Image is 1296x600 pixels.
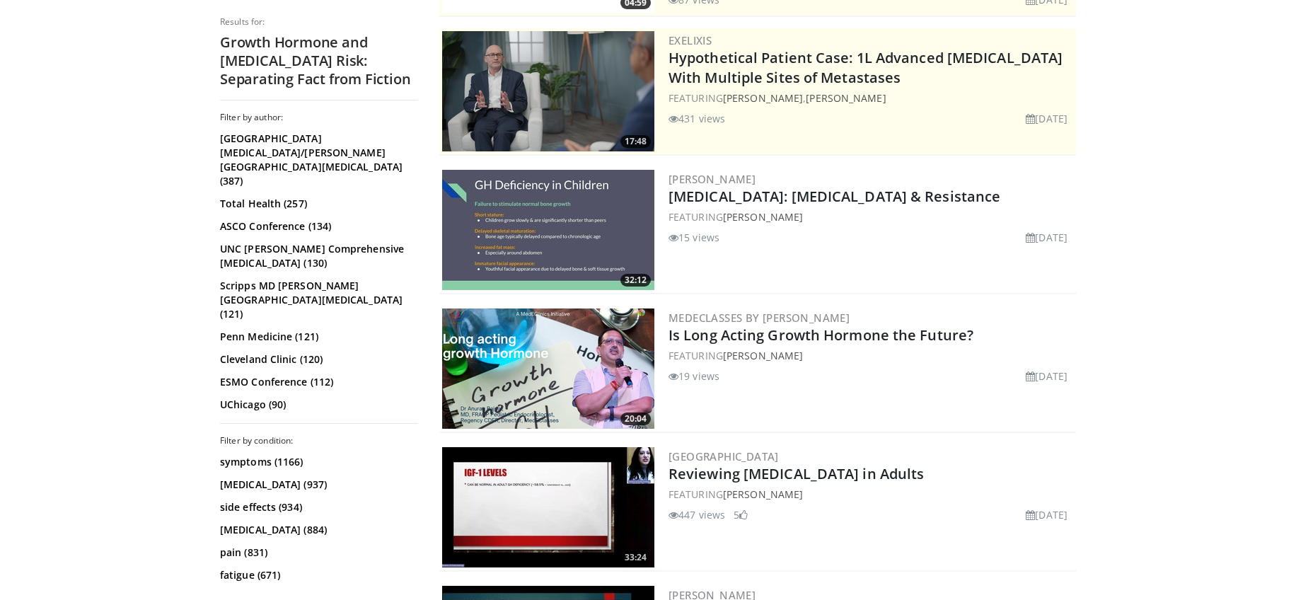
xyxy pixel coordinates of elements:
h3: Filter by condition: [220,435,418,446]
li: 15 views [669,230,719,245]
a: [GEOGRAPHIC_DATA][MEDICAL_DATA]/[PERSON_NAME][GEOGRAPHIC_DATA][MEDICAL_DATA] (387) [220,132,415,188]
a: 20:04 [442,308,654,429]
a: fatigue (671) [220,568,415,582]
a: Cleveland Clinic (120) [220,352,415,367]
img: 1bbac6e3-e1f6-43f3-ba10-494c8b8104ce.300x170_q85_crop-smart_upscale.jpg [442,447,654,567]
li: [DATE] [1026,369,1068,383]
img: 824f0d94-c18c-46f2-b961-d0434e6a26d6.300x170_q85_crop-smart_upscale.jpg [442,170,654,290]
a: ASCO Conference (134) [220,219,415,233]
a: pain (831) [220,546,415,560]
a: Reviewing [MEDICAL_DATA] in Adults [669,464,924,483]
a: UChicago (90) [220,398,415,412]
p: Results for: [220,16,418,28]
li: [DATE] [1026,230,1068,245]
a: [MEDICAL_DATA] (884) [220,523,415,537]
span: 33:24 [620,551,651,564]
div: FEATURING [669,487,1073,502]
li: 19 views [669,369,719,383]
a: 17:48 [442,31,654,151]
img: ca984f3a-56d4-4ce9-8cfc-d5343ada6b13.png.300x170_q85_crop-smart_upscale.png [442,308,654,429]
a: [PERSON_NAME] [806,91,886,105]
div: FEATURING [669,209,1073,224]
a: Total Health (257) [220,197,415,211]
a: [PERSON_NAME] [723,91,803,105]
a: UNC [PERSON_NAME] Comprehensive [MEDICAL_DATA] (130) [220,242,415,270]
h2: Growth Hormone and [MEDICAL_DATA] Risk: Separating Fact from Fiction [220,33,418,88]
a: [MEDICAL_DATA] (937) [220,478,415,492]
li: 447 views [669,507,725,522]
a: [PERSON_NAME] [669,172,756,186]
li: 5 [734,507,748,522]
span: 17:48 [620,135,651,148]
a: side effects (934) [220,500,415,514]
div: FEATURING [669,348,1073,363]
span: 20:04 [620,412,651,425]
a: Exelixis [669,33,712,47]
a: Hypothetical Patient Case: 1L Advanced [MEDICAL_DATA] With Multiple Sites of Metastases [669,48,1063,87]
a: Penn Medicine (121) [220,330,415,344]
h3: Filter by author: [220,112,418,123]
a: [MEDICAL_DATA]: [MEDICAL_DATA] & Resistance [669,187,1000,206]
div: FEATURING , [669,91,1073,105]
a: Is Long Acting Growth Hormone the Future? [669,325,973,345]
a: ESMO Conference (112) [220,375,415,389]
li: [DATE] [1026,507,1068,522]
li: 431 views [669,111,725,126]
img: 84b4300d-85e9-460f-b732-bf58958c3fce.png.300x170_q85_crop-smart_upscale.png [442,31,654,151]
a: [GEOGRAPHIC_DATA] [669,449,779,463]
a: 32:12 [442,170,654,290]
a: 33:24 [442,447,654,567]
a: [PERSON_NAME] [723,210,803,224]
a: [PERSON_NAME] [723,487,803,501]
a: MedEClasses by [PERSON_NAME] [669,311,850,325]
li: [DATE] [1026,111,1068,126]
a: Scripps MD [PERSON_NAME][GEOGRAPHIC_DATA][MEDICAL_DATA] (121) [220,279,415,321]
a: [PERSON_NAME] [723,349,803,362]
a: symptoms (1166) [220,455,415,469]
span: 32:12 [620,274,651,287]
